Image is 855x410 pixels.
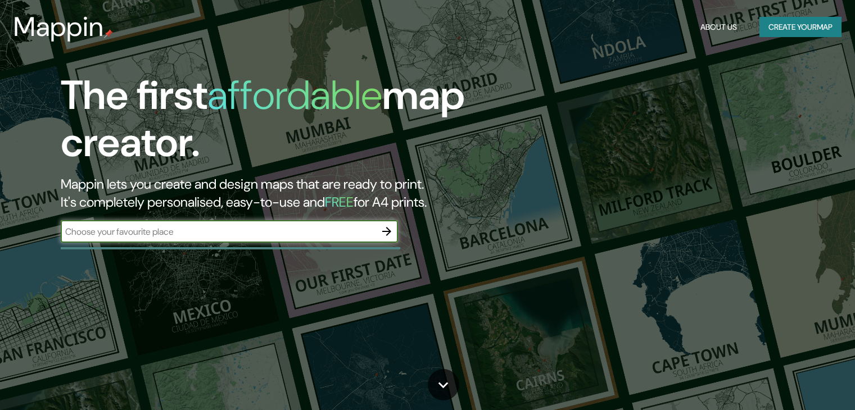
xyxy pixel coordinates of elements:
h2: Mappin lets you create and design maps that are ready to print. It's completely personalised, eas... [61,175,488,211]
iframe: Help widget launcher [755,366,843,398]
h3: Mappin [13,11,104,43]
h1: affordable [207,69,382,121]
h5: FREE [325,193,354,211]
input: Choose your favourite place [61,225,376,238]
h1: The first map creator. [61,72,488,175]
img: mappin-pin [104,29,113,38]
button: Create yourmap [759,17,842,38]
button: About Us [696,17,741,38]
